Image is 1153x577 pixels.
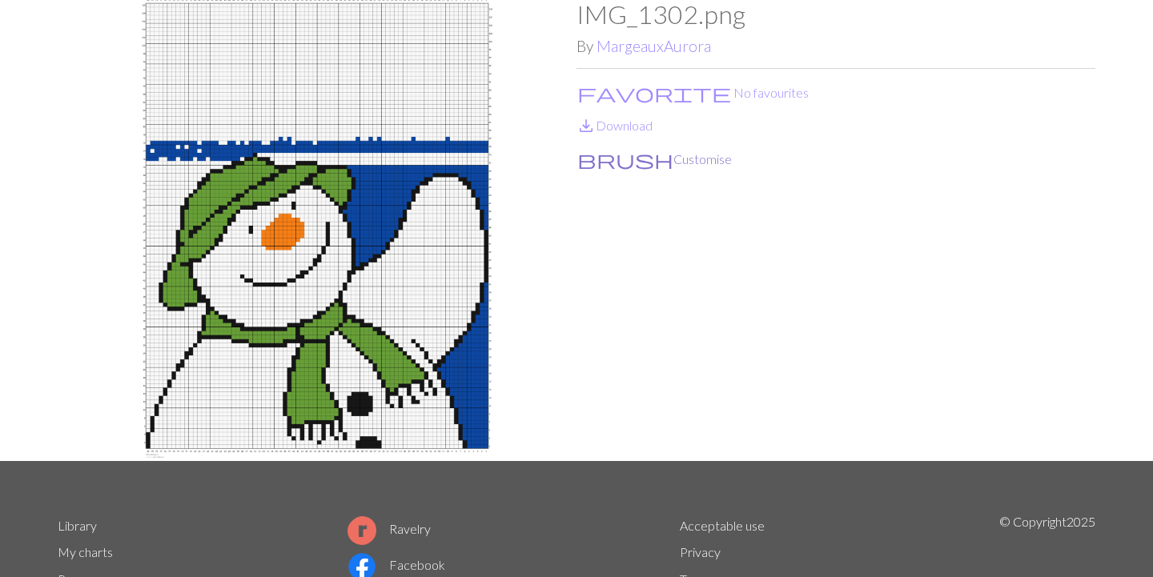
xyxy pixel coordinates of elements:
i: Download [576,116,596,135]
a: Library [58,518,97,533]
button: CustomiseCustomise [576,149,733,170]
a: Acceptable use [680,518,765,533]
a: Facebook [348,557,445,572]
span: save_alt [576,114,596,137]
img: Ravelry logo [348,516,376,545]
a: DownloadDownload [576,118,653,133]
button: Favourite No favourites [576,82,810,103]
span: brush [577,148,673,170]
a: Privacy [680,544,721,559]
i: Favourite [577,83,731,102]
a: Ravelry [348,521,431,536]
i: Customise [577,150,673,169]
a: My charts [58,544,113,559]
h2: By [576,37,1095,55]
span: favorite [577,82,731,104]
a: MargeauxAurora [597,37,711,55]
